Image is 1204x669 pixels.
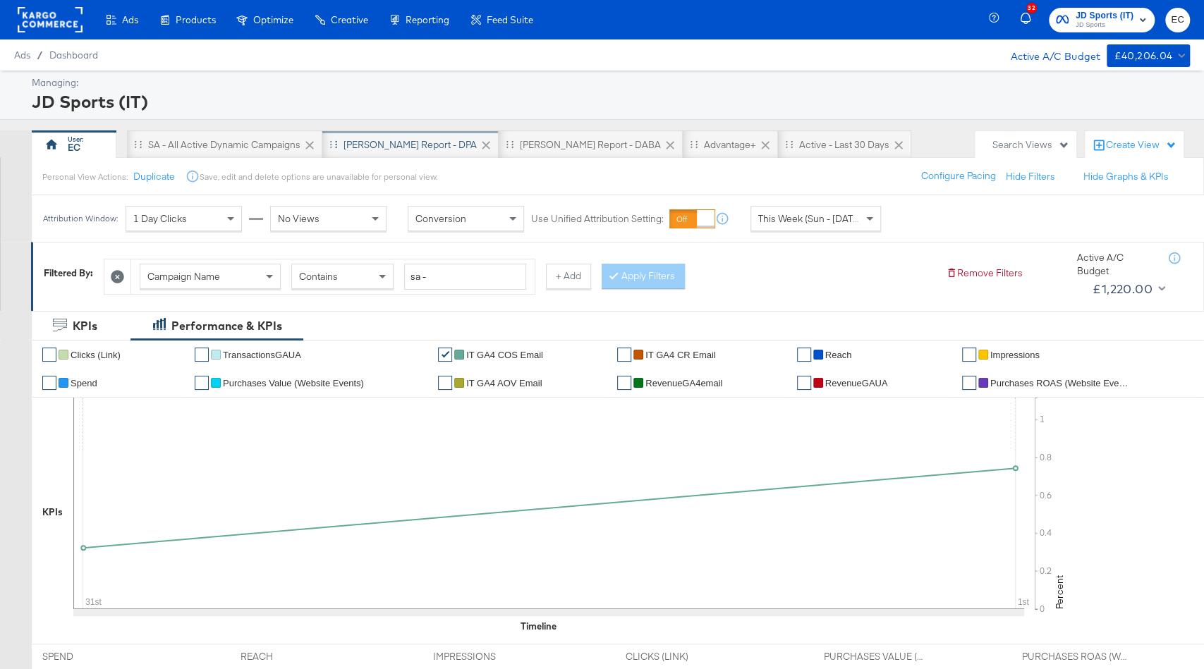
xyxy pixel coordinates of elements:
[797,348,811,362] a: ✔
[44,266,93,280] div: Filtered By:
[278,212,320,225] span: No Views
[299,270,338,283] span: Contains
[223,350,301,360] span: TransactionsGAUA
[506,140,513,148] div: Drag to reorder tab
[148,138,300,152] div: SA - All Active Dynamic Campaigns
[645,350,715,360] span: IT GA4 CR Email
[331,14,368,25] span: Creative
[617,376,631,390] a: ✔
[14,49,30,61] span: Ads
[1049,8,1155,32] button: JD Sports (IT)JD Sports
[1006,170,1055,183] button: Hide Filters
[73,318,97,334] div: KPIs
[223,378,364,388] span: Purchases Value (Website Events)
[133,170,175,183] button: Duplicate
[645,378,722,388] span: RevenueGA4email
[946,266,1023,280] button: Remove Filters
[433,650,539,663] span: IMPRESSIONS
[626,650,731,663] span: CLICKS (LINK)
[68,141,80,154] div: EC
[487,14,533,25] span: Feed Suite
[521,620,557,633] div: Timeline
[122,14,138,25] span: Ads
[343,138,477,152] div: [PERSON_NAME] Report - DPA
[1022,650,1128,663] span: PURCHASES ROAS (WEBSITE EVENTS)
[690,140,698,148] div: Drag to reorder tab
[195,376,209,390] a: ✔
[133,212,187,225] span: 1 Day Clicks
[1053,575,1066,609] text: Percent
[32,76,1186,90] div: Managing:
[134,140,142,148] div: Drag to reorder tab
[996,44,1100,66] div: Active A/C Budget
[71,350,121,360] span: Clicks (Link)
[438,376,452,390] a: ✔
[1093,278,1153,300] div: £1,220.00
[520,138,661,152] div: [PERSON_NAME] Report - DABA
[546,264,591,289] button: + Add
[42,505,63,519] div: KPIs
[71,378,97,388] span: Spend
[466,350,543,360] span: IT GA4 COS Email
[241,650,346,663] span: REACH
[329,140,337,148] div: Drag to reorder tab
[990,378,1131,388] span: Purchases ROAS (Website Events)
[49,49,98,61] a: Dashboard
[32,90,1186,113] div: JD Sports (IT)
[1026,3,1037,13] div: 32
[617,348,631,362] a: ✔
[1171,12,1184,28] span: EC
[1114,47,1172,65] div: £40,206.04
[42,650,148,663] span: SPEND
[785,140,793,148] div: Drag to reorder tab
[911,164,1006,189] button: Configure Pacing
[438,348,452,362] a: ✔
[531,212,664,226] label: Use Unified Attribution Setting:
[962,348,976,362] a: ✔
[42,348,56,362] a: ✔
[253,14,293,25] span: Optimize
[200,171,437,183] div: Save, edit and delete options are unavailable for personal view.
[42,376,56,390] a: ✔
[1106,138,1176,152] div: Create View
[147,270,220,283] span: Campaign Name
[195,348,209,362] a: ✔
[1165,8,1190,32] button: EC
[797,376,811,390] a: ✔
[42,171,128,183] div: Personal View Actions:
[406,14,449,25] span: Reporting
[1087,278,1168,300] button: £1,220.00
[962,376,976,390] a: ✔
[1076,20,1133,31] span: JD Sports
[992,138,1069,152] div: Search Views
[1107,44,1190,67] button: £40,206.04
[404,264,526,290] input: Enter a search term
[415,212,466,225] span: Conversion
[42,214,118,223] div: Attribution Window:
[990,350,1040,360] span: Impressions
[825,378,888,388] span: RevenueGAUA
[176,14,216,25] span: Products
[1076,8,1133,23] span: JD Sports (IT)
[758,212,864,225] span: This Week (Sun - [DATE])
[1018,6,1042,34] button: 32
[1083,170,1169,183] button: Hide Graphs & KPIs
[824,650,930,663] span: PURCHASES VALUE (WEBSITE EVENTS)
[171,318,282,334] div: Performance & KPIs
[1077,251,1155,277] div: Active A/C Budget
[30,49,49,61] span: /
[825,350,852,360] span: Reach
[704,138,756,152] div: Advantage+
[799,138,889,152] div: Active - Last 30 Days
[466,378,542,388] span: IT GA4 AOV Email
